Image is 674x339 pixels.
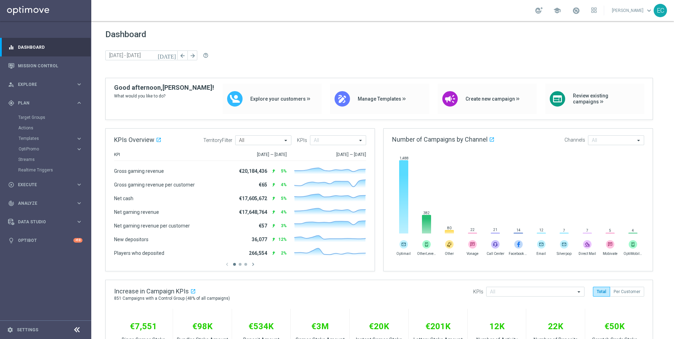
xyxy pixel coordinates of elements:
[19,136,69,141] span: Templates
[73,238,82,243] div: +10
[654,4,667,17] div: EC
[8,231,82,250] div: Optibot
[18,56,82,75] a: Mission Control
[8,237,14,244] i: lightbulb
[18,183,76,187] span: Execute
[18,157,73,162] a: Streams
[18,125,73,131] a: Actions
[18,101,76,105] span: Plan
[8,200,14,206] i: track_changes
[8,182,83,188] button: play_circle_outline Execute keyboard_arrow_right
[8,38,82,56] div: Dashboard
[8,81,76,88] div: Explore
[18,154,91,165] div: Streams
[8,219,76,225] div: Data Studio
[18,231,73,250] a: Optibot
[76,200,82,206] i: keyboard_arrow_right
[76,135,82,142] i: keyboard_arrow_right
[18,167,73,173] a: Realtime Triggers
[18,133,91,144] div: Templates
[76,81,82,88] i: keyboard_arrow_right
[76,100,82,106] i: keyboard_arrow_right
[8,81,14,88] i: person_search
[18,115,73,120] a: Target Groups
[19,147,69,151] span: OptiPromo
[611,5,654,16] a: [PERSON_NAME]keyboard_arrow_down
[8,182,14,188] i: play_circle_outline
[18,38,82,56] a: Dashboard
[18,82,76,87] span: Explore
[8,44,14,50] i: equalizer
[7,327,13,333] i: settings
[76,146,82,152] i: keyboard_arrow_right
[18,112,91,123] div: Target Groups
[8,82,83,87] button: person_search Explore keyboard_arrow_right
[19,147,76,151] div: OptiPromo
[18,165,91,175] div: Realtime Triggers
[8,201,83,206] button: track_changes Analyze keyboard_arrow_right
[18,136,83,141] button: Templates keyboard_arrow_right
[8,100,14,106] i: gps_fixed
[8,219,83,225] button: Data Studio keyboard_arrow_right
[8,182,76,188] div: Execute
[8,200,76,206] div: Analyze
[8,100,76,106] div: Plan
[8,100,83,106] button: gps_fixed Plan keyboard_arrow_right
[8,56,82,75] div: Mission Control
[18,146,83,152] button: OptiPromo keyboard_arrow_right
[18,144,91,154] div: OptiPromo
[18,123,91,133] div: Actions
[645,7,653,14] span: keyboard_arrow_down
[18,220,76,224] span: Data Studio
[76,181,82,188] i: keyboard_arrow_right
[8,63,83,69] button: Mission Control
[8,238,83,243] button: lightbulb Optibot +10
[19,136,76,141] div: Templates
[553,7,561,14] span: school
[18,201,76,205] span: Analyze
[8,45,83,50] button: equalizer Dashboard
[76,218,82,225] i: keyboard_arrow_right
[17,328,38,332] a: Settings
